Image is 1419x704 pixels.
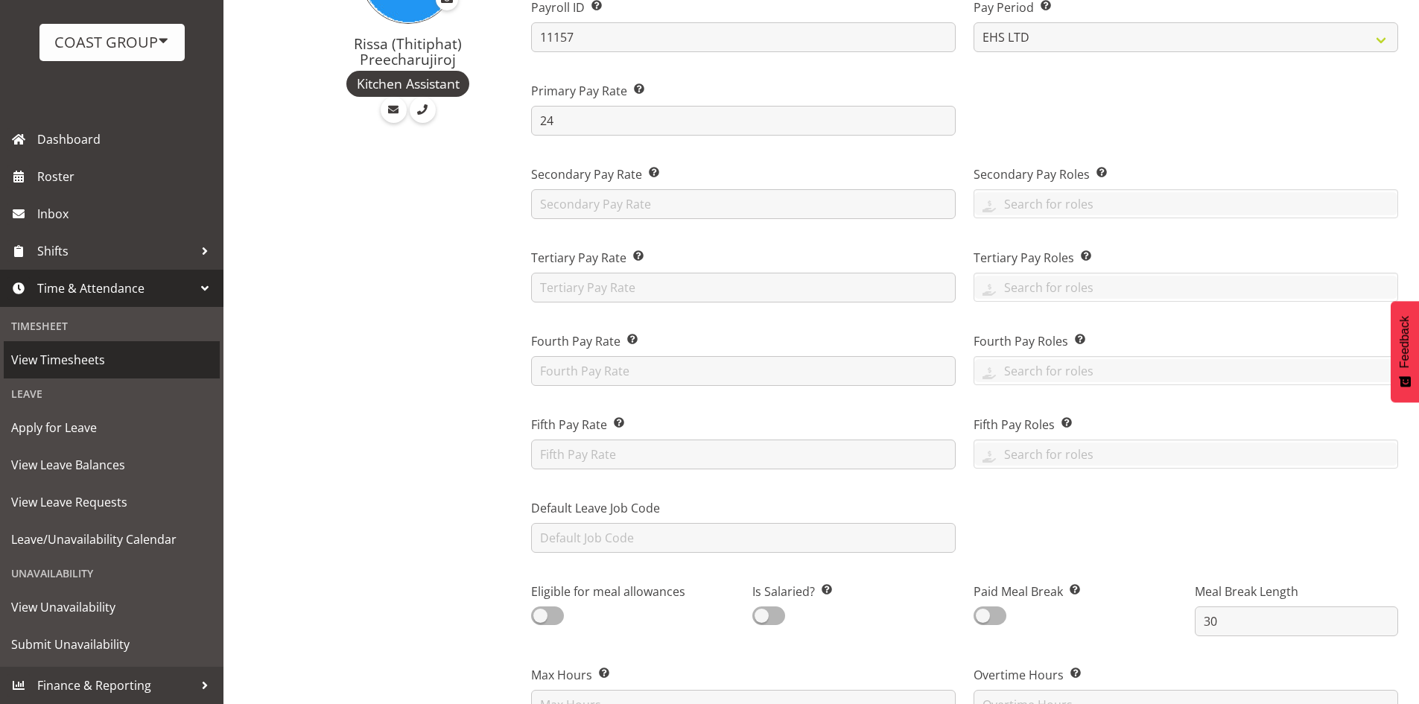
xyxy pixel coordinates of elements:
[4,341,220,378] a: View Timesheets
[37,240,194,262] span: Shifts
[11,491,212,513] span: View Leave Requests
[4,483,220,521] a: View Leave Requests
[4,311,220,341] div: Timesheet
[357,74,460,93] span: Kitchen Assistant
[531,356,956,386] input: Fourth Pay Rate
[974,276,1397,299] input: Search for roles
[314,36,501,68] h4: Rissa (Thitiphat) Preecharujiroj
[531,416,956,434] label: Fifth Pay Rate
[37,277,194,299] span: Time & Attendance
[974,359,1397,382] input: Search for roles
[4,626,220,663] a: Submit Unavailability
[37,674,194,697] span: Finance & Reporting
[974,666,1398,684] label: Overtime Hours
[531,583,734,600] label: Eligible for meal allowances
[974,165,1398,183] label: Secondary Pay Roles
[1195,583,1398,600] label: Meal Break Length
[1398,316,1412,368] span: Feedback
[531,82,956,100] label: Primary Pay Rate
[531,249,956,267] label: Tertiary Pay Rate
[11,349,212,371] span: View Timesheets
[37,165,216,188] span: Roster
[531,22,956,52] input: Payroll ID
[1195,606,1398,636] input: E.g 30 mins
[974,443,1397,466] input: Search for roles
[974,332,1398,350] label: Fourth Pay Roles
[531,106,956,136] input: Primary Pay Rate
[4,409,220,446] a: Apply for Leave
[1391,301,1419,402] button: Feedback - Show survey
[531,165,956,183] label: Secondary Pay Rate
[381,97,407,123] a: Email Employee
[37,203,216,225] span: Inbox
[11,416,212,439] span: Apply for Leave
[531,440,956,469] input: Fifth Pay Rate
[4,446,220,483] a: View Leave Balances
[4,521,220,558] a: Leave/Unavailability Calendar
[531,666,956,684] label: Max Hours
[11,454,212,476] span: View Leave Balances
[4,589,220,626] a: View Unavailability
[974,416,1398,434] label: Fifth Pay Roles
[752,583,956,600] label: Is Salaried?
[4,558,220,589] div: Unavailability
[11,596,212,618] span: View Unavailability
[531,332,956,350] label: Fourth Pay Rate
[974,192,1397,215] input: Search for roles
[11,633,212,656] span: Submit Unavailability
[974,249,1398,267] label: Tertiary Pay Roles
[410,97,436,123] a: Call Employee
[974,583,1177,600] label: Paid Meal Break
[531,189,956,219] input: Secondary Pay Rate
[531,273,956,302] input: Tertiary Pay Rate
[4,378,220,409] div: Leave
[37,128,216,150] span: Dashboard
[531,499,956,517] label: Default Leave Job Code
[54,31,170,54] div: COAST GROUP
[11,528,212,551] span: Leave/Unavailability Calendar
[531,523,956,553] input: Default Job Code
